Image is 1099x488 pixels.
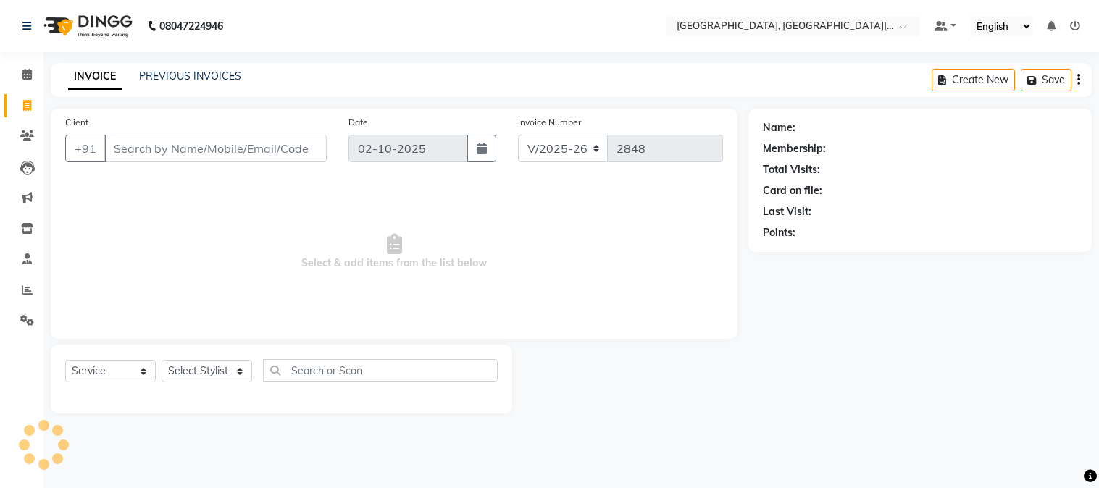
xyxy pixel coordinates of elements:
a: INVOICE [68,64,122,90]
input: Search by Name/Mobile/Email/Code [104,135,327,162]
label: Invoice Number [518,116,581,129]
img: logo [37,6,136,46]
div: Last Visit: [763,204,811,219]
div: Membership: [763,141,826,156]
div: Name: [763,120,795,135]
button: Create New [932,69,1015,91]
div: Points: [763,225,795,240]
div: Card on file: [763,183,822,198]
b: 08047224946 [159,6,223,46]
label: Client [65,116,88,129]
div: Total Visits: [763,162,820,177]
input: Search or Scan [263,359,498,382]
span: Select & add items from the list below [65,180,723,324]
label: Date [348,116,368,129]
button: +91 [65,135,106,162]
a: PREVIOUS INVOICES [139,70,241,83]
button: Save [1021,69,1071,91]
